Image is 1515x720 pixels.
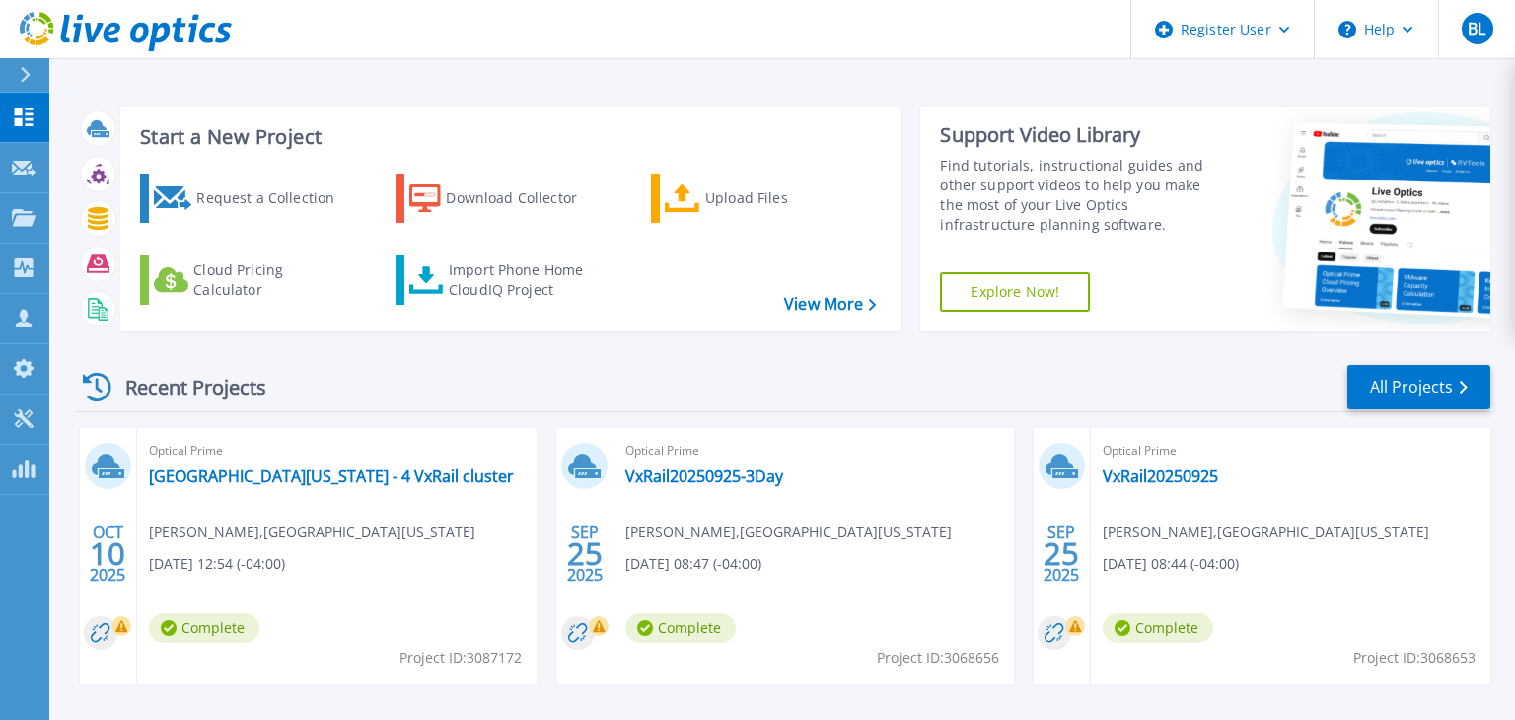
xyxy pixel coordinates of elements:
a: View More [784,295,876,314]
a: Upload Files [651,174,871,223]
span: [DATE] 12:54 (-04:00) [149,553,285,575]
h3: Start a New Project [140,126,876,148]
span: Complete [1103,613,1213,643]
span: 10 [90,545,125,562]
a: All Projects [1347,365,1490,409]
div: Upload Files [705,179,863,218]
a: VxRail20250925-3Day [625,467,783,486]
span: BL [1468,21,1485,36]
span: [DATE] 08:44 (-04:00) [1103,553,1239,575]
span: Project ID: 3068656 [877,647,999,669]
span: [DATE] 08:47 (-04:00) [625,553,761,575]
span: Optical Prime [1103,440,1479,462]
div: Support Video Library [940,122,1226,148]
div: Find tutorials, instructional guides and other support videos to help you make the most of your L... [940,156,1226,235]
span: Project ID: 3068653 [1353,647,1476,669]
span: Complete [149,613,259,643]
div: SEP 2025 [1043,518,1080,590]
div: Request a Collection [196,179,354,218]
span: 25 [1044,545,1079,562]
div: OCT 2025 [89,518,126,590]
a: Download Collector [396,174,615,223]
div: Import Phone Home CloudIQ Project [449,260,603,300]
span: [PERSON_NAME] , [GEOGRAPHIC_DATA][US_STATE] [149,521,475,542]
a: Explore Now! [940,272,1090,312]
span: Complete [625,613,736,643]
a: [GEOGRAPHIC_DATA][US_STATE] - 4 VxRail cluster [149,467,514,486]
span: Optical Prime [149,440,525,462]
div: Cloud Pricing Calculator [193,260,351,300]
div: SEP 2025 [566,518,604,590]
span: [PERSON_NAME] , [GEOGRAPHIC_DATA][US_STATE] [1103,521,1429,542]
a: Request a Collection [140,174,360,223]
span: [PERSON_NAME] , [GEOGRAPHIC_DATA][US_STATE] [625,521,952,542]
div: Download Collector [446,179,604,218]
span: Optical Prime [625,440,1001,462]
a: Cloud Pricing Calculator [140,255,360,305]
a: VxRail20250925 [1103,467,1218,486]
span: Project ID: 3087172 [399,647,522,669]
div: Recent Projects [76,363,293,411]
span: 25 [567,545,603,562]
